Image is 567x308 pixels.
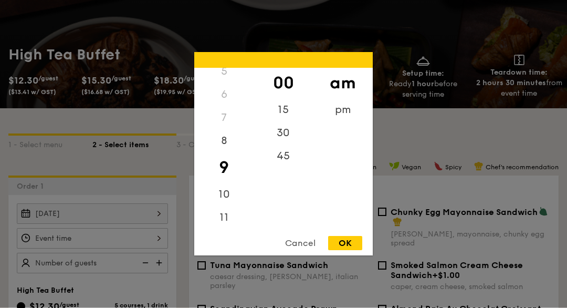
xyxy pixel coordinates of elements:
[254,145,313,168] div: 45
[254,122,313,145] div: 30
[275,237,326,251] div: Cancel
[254,68,313,99] div: 00
[194,183,254,207] div: 10
[194,153,254,183] div: 9
[313,68,372,99] div: am
[194,84,254,107] div: 6
[328,237,362,251] div: OK
[194,130,254,153] div: 8
[194,60,254,84] div: 5
[254,99,313,122] div: 15
[194,207,254,230] div: 11
[313,99,372,122] div: pm
[194,107,254,130] div: 7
